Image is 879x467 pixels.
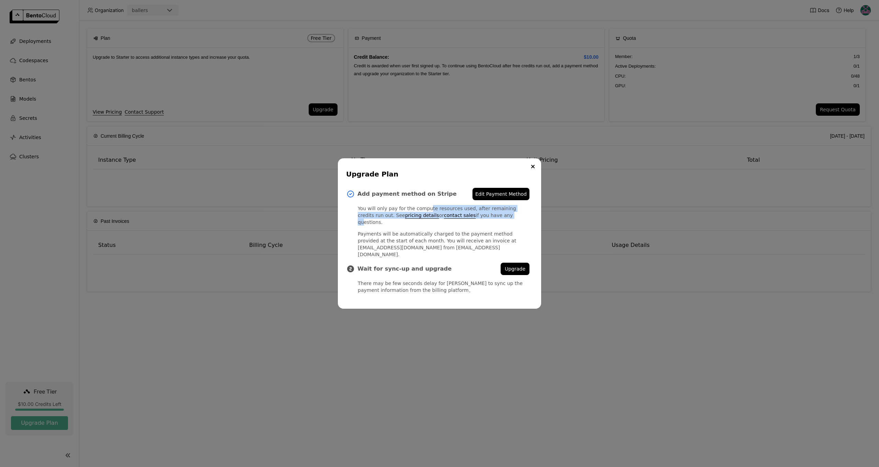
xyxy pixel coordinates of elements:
p: You will only pay for the compute resources used, after remaining credits run out. See or if you ... [358,205,529,226]
a: pricing details [405,213,439,218]
p: There may be few seconds delay for [PERSON_NAME] to sync up the payment information from the bill... [358,280,529,294]
div: Upgrade Plan [346,169,530,179]
a: Edit Payment Method [472,188,529,200]
button: Close [529,162,537,171]
a: contact sales [444,213,476,218]
span: Edit Payment Method [475,191,527,197]
h3: Wait for sync-up and upgrade [357,265,501,272]
p: Payments will be automatically charged to the payment method provided at the start of each month.... [358,230,529,258]
h3: Add payment method on Stripe [357,191,472,197]
button: Upgrade [501,263,529,275]
div: dialog [338,158,541,309]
